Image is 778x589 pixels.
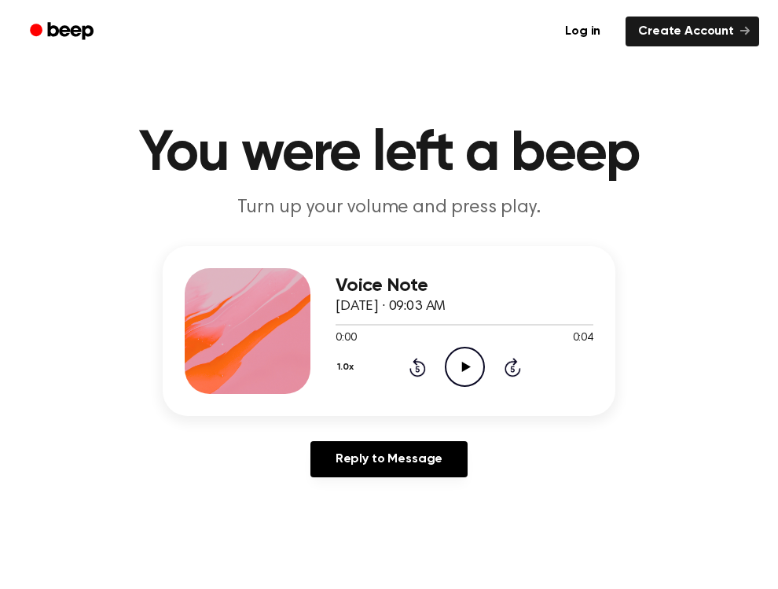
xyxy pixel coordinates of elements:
[626,17,759,46] a: Create Account
[19,17,108,47] a: Beep
[336,300,446,314] span: [DATE] · 09:03 AM
[310,441,468,477] a: Reply to Message
[336,330,356,347] span: 0:00
[87,195,691,221] p: Turn up your volume and press play.
[19,126,759,182] h1: You were left a beep
[336,275,593,296] h3: Voice Note
[573,330,593,347] span: 0:04
[336,354,359,381] button: 1.0x
[549,13,616,50] a: Log in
